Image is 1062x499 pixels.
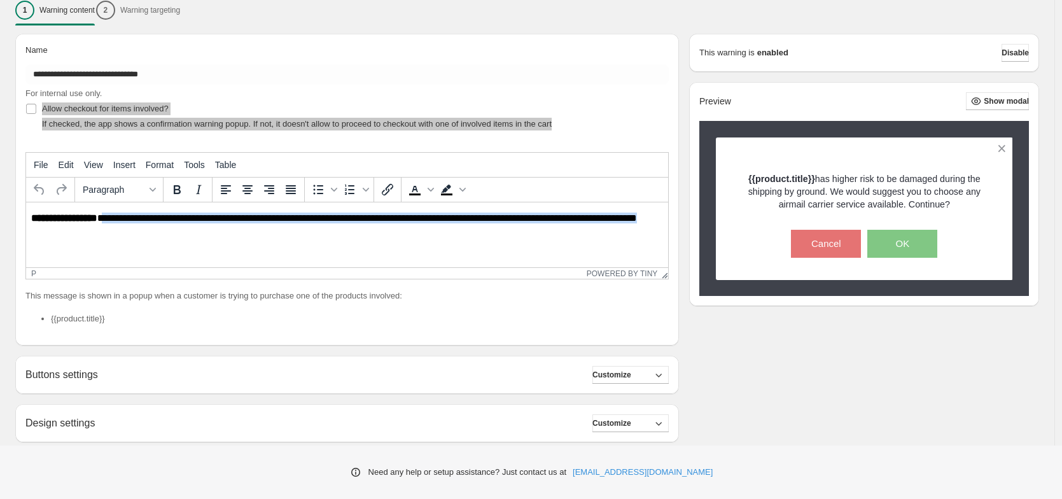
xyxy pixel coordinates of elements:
[34,160,48,170] span: File
[699,96,731,107] h2: Preview
[51,313,669,325] li: {{product.title}}
[42,104,169,113] span: Allow checkout for items involved?
[215,160,236,170] span: Table
[26,202,668,267] iframe: Rich Text Area
[25,369,98,381] h2: Buttons settings
[258,179,280,200] button: Align right
[166,179,188,200] button: Bold
[738,172,991,211] p: has higher risk to be damaged during the shipping by ground. We would suggest you to choose any a...
[791,230,861,258] button: Cancel
[592,414,669,432] button: Customize
[184,160,205,170] span: Tools
[984,96,1029,106] span: Show modal
[83,185,145,195] span: Paragraph
[280,179,302,200] button: Justify
[307,179,339,200] div: Bullet list
[42,119,552,129] span: If checked, the app shows a confirmation warning popup. If not, it doesn't allow to proceed to ch...
[113,160,136,170] span: Insert
[757,46,788,59] strong: enabled
[188,179,209,200] button: Italic
[436,179,468,200] div: Background color
[84,160,103,170] span: View
[592,370,631,380] span: Customize
[237,179,258,200] button: Align center
[146,160,174,170] span: Format
[50,179,72,200] button: Redo
[39,5,95,15] p: Warning content
[657,268,668,279] div: Resize
[404,179,436,200] div: Text color
[78,179,160,200] button: Formats
[59,160,74,170] span: Edit
[215,179,237,200] button: Align left
[15,1,34,20] div: 1
[1002,48,1029,58] span: Disable
[25,88,102,98] span: For internal use only.
[592,366,669,384] button: Customize
[573,466,713,479] a: [EMAIL_ADDRESS][DOMAIN_NAME]
[1002,44,1029,62] button: Disable
[867,230,937,258] button: OK
[29,179,50,200] button: Undo
[31,269,36,278] div: p
[592,418,631,428] span: Customize
[748,174,815,184] strong: {{product.title}}
[377,179,398,200] button: Insert/edit link
[339,179,371,200] div: Numbered list
[25,417,95,429] h2: Design settings
[966,92,1029,110] button: Show modal
[25,45,48,55] span: Name
[699,46,755,59] p: This warning is
[587,269,658,278] a: Powered by Tiny
[25,290,669,302] p: This message is shown in a popup when a customer is trying to purchase one of the products involved:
